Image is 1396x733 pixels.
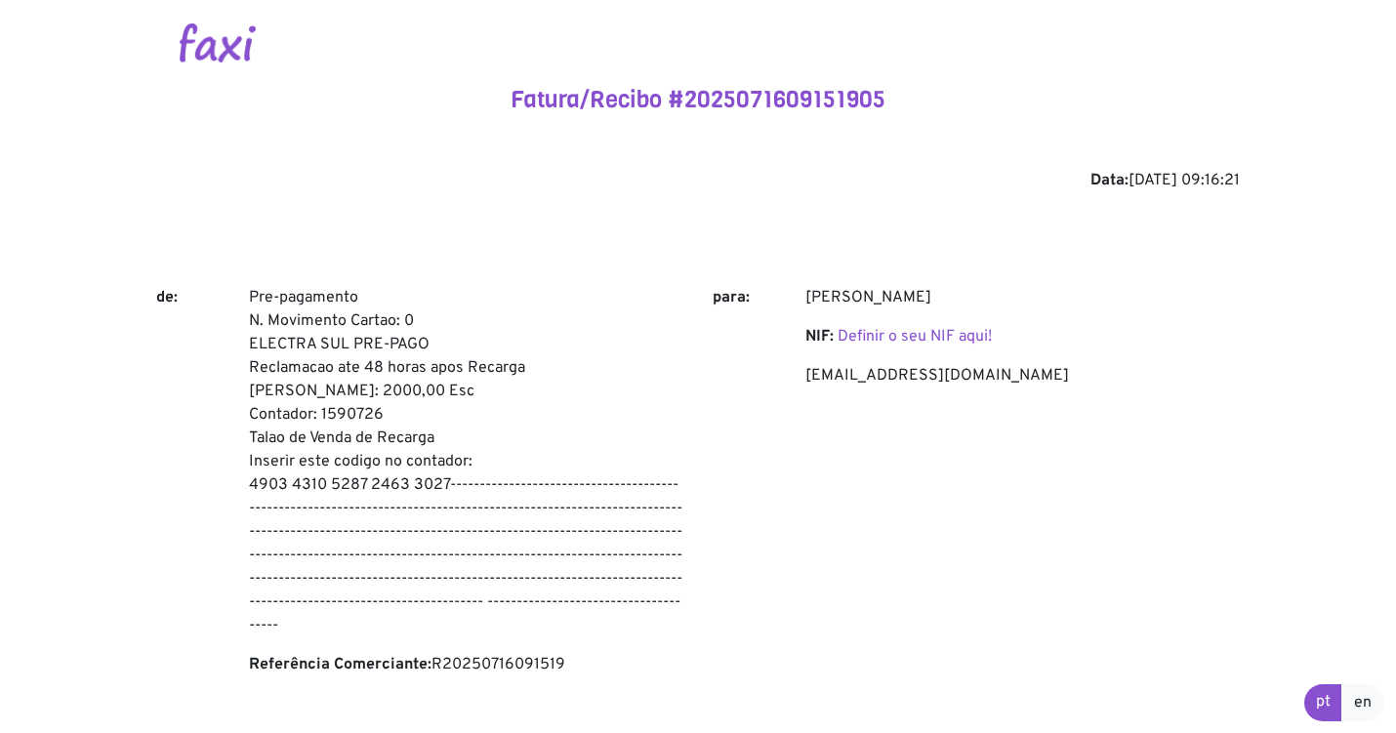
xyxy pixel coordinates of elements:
p: [EMAIL_ADDRESS][DOMAIN_NAME] [805,364,1240,387]
p: [PERSON_NAME] [805,286,1240,309]
b: NIF: [805,327,834,346]
b: de: [156,288,178,307]
b: para: [713,288,750,307]
a: en [1341,684,1384,721]
b: Data: [1090,171,1129,190]
a: Definir o seu NIF aqui! [838,327,992,346]
div: [DATE] 09:16:21 [156,169,1240,192]
h4: Fatura/Recibo #2025071609151905 [156,86,1240,114]
p: R20250716091519 [249,653,683,676]
a: pt [1304,684,1342,721]
p: Pre-pagamento N. Movimento Cartao: 0 ELECTRA SUL PRE-PAGO Reclamacao ate 48 horas apos Recarga [P... [249,286,683,637]
b: Referência Comerciante: [249,655,431,674]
